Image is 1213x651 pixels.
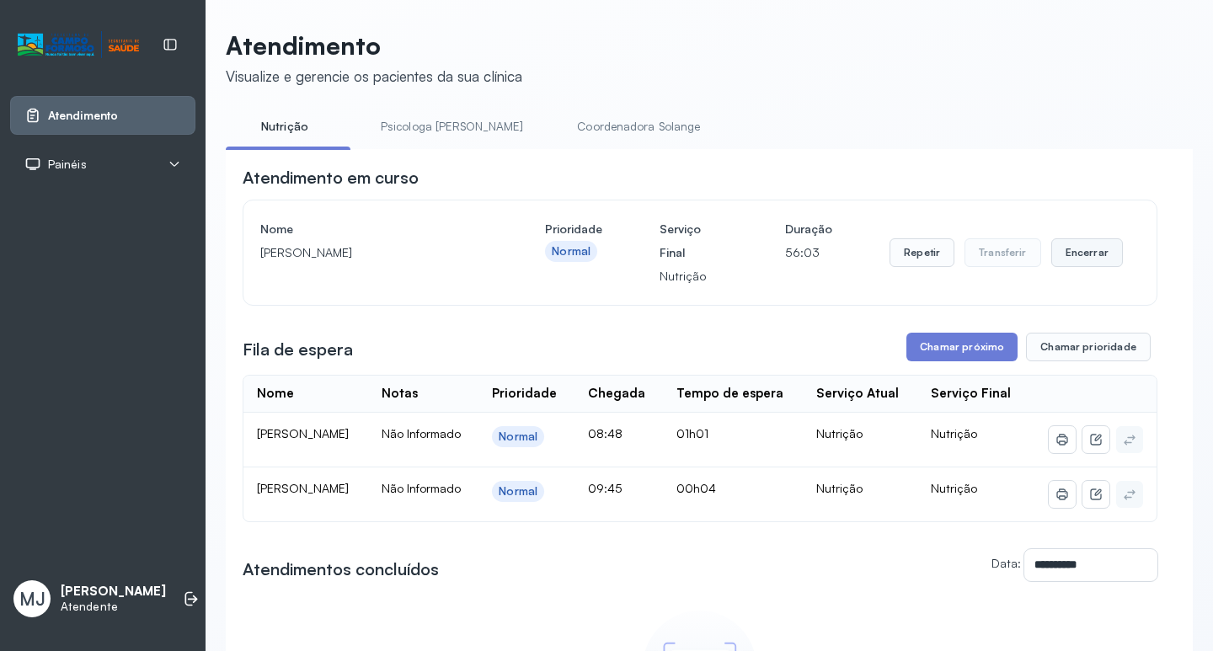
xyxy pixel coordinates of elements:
[676,481,716,495] span: 00h04
[364,113,540,141] a: Psicologa [PERSON_NAME]
[243,558,439,581] h3: Atendimentos concluídos
[382,386,418,402] div: Notas
[226,67,522,85] div: Visualize e gerencie os pacientes da sua clínica
[492,386,557,402] div: Prioridade
[588,481,622,495] span: 09:45
[545,217,602,241] h4: Prioridade
[499,430,537,444] div: Normal
[257,386,294,402] div: Nome
[1026,333,1151,361] button: Chamar prioridade
[890,238,954,267] button: Repetir
[816,386,899,402] div: Serviço Atual
[660,264,728,288] p: Nutrição
[61,584,166,600] p: [PERSON_NAME]
[257,481,349,495] span: [PERSON_NAME]
[931,481,977,495] span: Nutrição
[552,244,590,259] div: Normal
[816,426,904,441] div: Nutrição
[560,113,717,141] a: Coordenadora Solange
[61,600,166,614] p: Atendente
[18,31,139,59] img: Logotipo do estabelecimento
[257,426,349,440] span: [PERSON_NAME]
[499,484,537,499] div: Normal
[382,426,461,440] span: Não Informado
[906,333,1018,361] button: Chamar próximo
[1051,238,1123,267] button: Encerrar
[260,241,488,264] p: [PERSON_NAME]
[991,556,1021,570] label: Data:
[226,113,344,141] a: Nutrição
[588,386,645,402] div: Chegada
[785,241,832,264] p: 56:03
[243,338,353,361] h3: Fila de espera
[676,386,783,402] div: Tempo de espera
[24,107,181,124] a: Atendimento
[48,109,118,123] span: Atendimento
[588,426,623,440] span: 08:48
[226,30,522,61] p: Atendimento
[382,481,461,495] span: Não Informado
[931,386,1011,402] div: Serviço Final
[48,157,87,172] span: Painéis
[676,426,708,440] span: 01h01
[660,217,728,264] h4: Serviço Final
[243,166,419,189] h3: Atendimento em curso
[816,481,904,496] div: Nutrição
[931,426,977,440] span: Nutrição
[965,238,1041,267] button: Transferir
[260,217,488,241] h4: Nome
[785,217,832,241] h4: Duração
